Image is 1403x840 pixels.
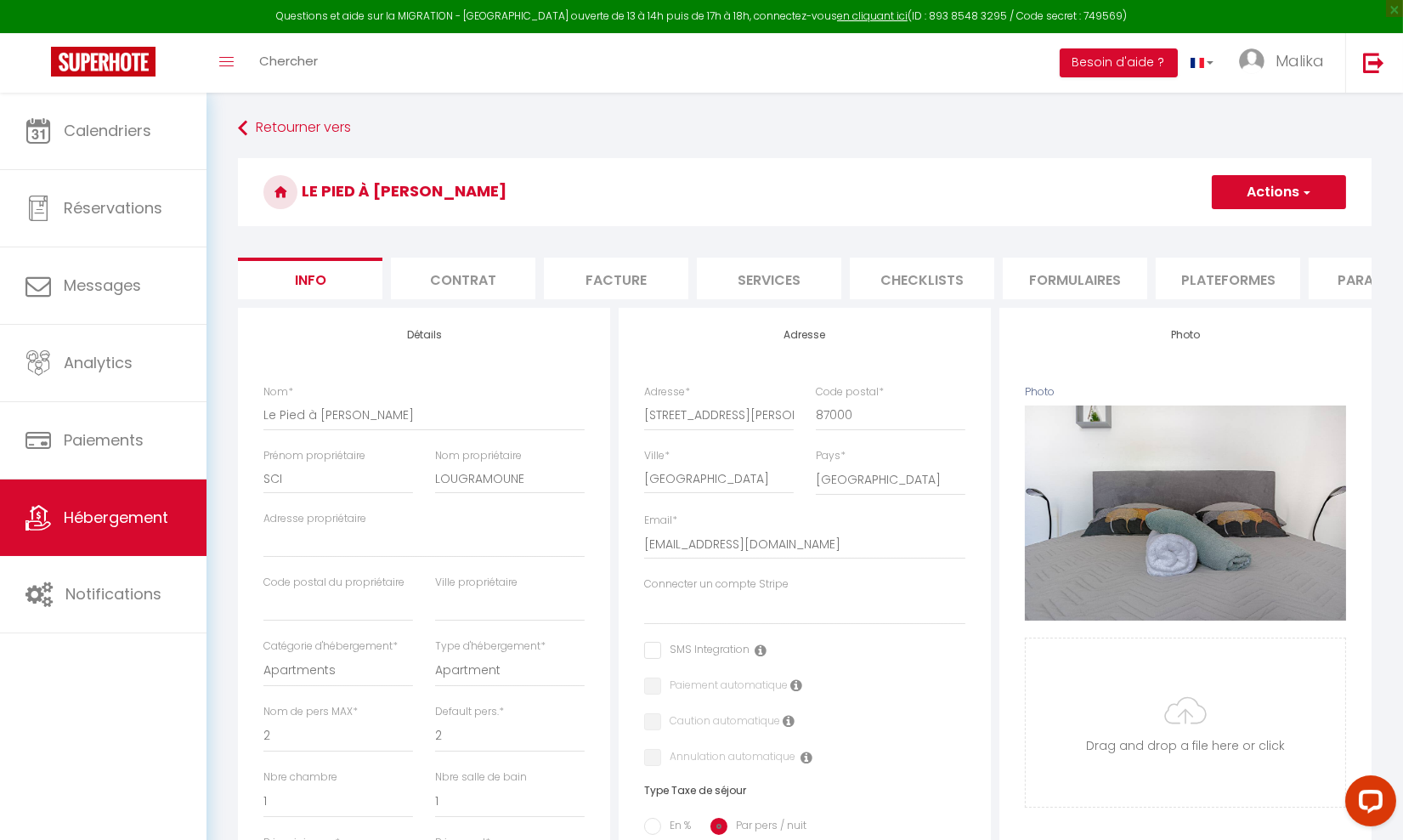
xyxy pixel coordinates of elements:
[64,429,144,451] span: Paiements
[1145,501,1225,526] button: Supprimer
[263,448,365,464] label: Prénom propriétaire
[1226,33,1345,93] a: ... Malika
[644,448,670,464] label: Ville
[1363,52,1384,73] img: logout
[64,197,162,219] span: Réservations
[661,818,691,837] label: En %
[850,258,994,299] li: Checklists
[1332,769,1403,840] iframe: LiveChat chat widget
[1212,175,1346,209] button: Actions
[1025,384,1055,400] label: Photo
[263,384,293,400] label: Nom
[697,258,841,299] li: Services
[661,678,788,696] label: Paiement automatique
[263,511,366,527] label: Adresse propriétaire
[644,785,965,797] h6: Type Taxe de séjour
[727,818,806,837] label: Par pers / nuit
[64,507,168,528] span: Hébergement
[644,329,965,341] h4: Adresse
[391,258,535,299] li: Contrat
[644,576,789,593] label: Connecter un compte Stripe
[64,120,151,141] span: Calendriers
[661,713,780,732] label: Caution automatique
[837,9,908,23] a: en cliquant ici
[435,448,522,464] label: Nom propriétaire
[644,384,690,400] label: Adresse
[435,769,527,786] label: Nbre salle de bain
[816,448,846,464] label: Pays
[644,513,677,529] label: Email
[263,575,404,591] label: Code postal du propriétaire
[238,258,382,299] li: Info
[435,704,504,720] label: Default pers.
[64,352,133,373] span: Analytics
[65,583,161,604] span: Notifications
[64,275,141,296] span: Messages
[1003,258,1147,299] li: Formulaires
[263,704,358,720] label: Nom de pers MAX
[1060,48,1178,77] button: Besoin d'aide ?
[51,47,156,77] img: Super Booking
[238,158,1372,226] h3: Le Pied à [PERSON_NAME]
[435,575,518,591] label: Ville propriétaire
[435,639,546,655] label: Type d'hébergement
[1276,50,1324,71] span: Malika
[816,384,884,400] label: Code postal
[1239,48,1264,74] img: ...
[259,52,318,70] span: Chercher
[1025,329,1346,341] h4: Photo
[238,113,1372,144] a: Retourner vers
[263,639,398,655] label: Catégorie d'hébergement
[263,769,337,786] label: Nbre chambre
[263,329,585,341] h4: Détails
[246,33,331,93] a: Chercher
[544,258,688,299] li: Facture
[1156,258,1300,299] li: Plateformes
